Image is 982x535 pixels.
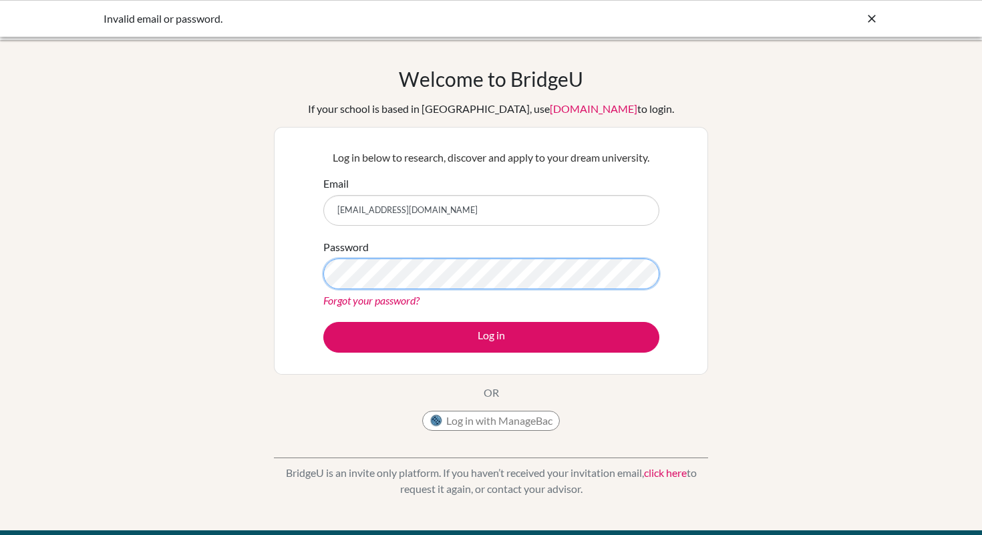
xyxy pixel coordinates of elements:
[274,465,708,497] p: BridgeU is an invite only platform. If you haven’t received your invitation email, to request it ...
[399,67,583,91] h1: Welcome to BridgeU
[484,385,499,401] p: OR
[323,322,659,353] button: Log in
[422,411,560,431] button: Log in with ManageBac
[323,176,349,192] label: Email
[550,102,637,115] a: [DOMAIN_NAME]
[323,150,659,166] p: Log in below to research, discover and apply to your dream university.
[308,101,674,117] div: If your school is based in [GEOGRAPHIC_DATA], use to login.
[323,239,369,255] label: Password
[323,294,420,307] a: Forgot your password?
[104,11,678,27] div: Invalid email or password.
[644,466,687,479] a: click here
